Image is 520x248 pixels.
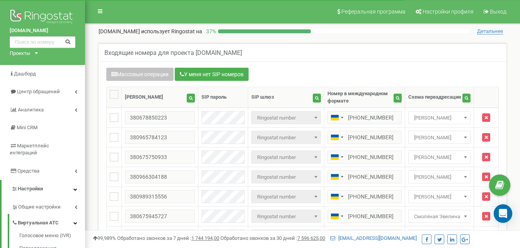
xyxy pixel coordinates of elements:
[12,214,85,230] a: Виртуальная АТС
[411,211,468,222] span: Смоляная Эвелина
[104,50,242,56] h5: Входящие номера для проекта [DOMAIN_NAME]
[254,192,318,202] span: Ringostat number
[251,131,321,144] span: Ringostat number
[17,89,60,94] span: Центр обращений
[330,235,417,241] a: [EMAIL_ADDRESS][DOMAIN_NAME]
[10,36,75,48] input: Поиск по номеру
[254,211,318,222] span: Ringostat number
[2,180,85,198] a: Настройки
[125,94,163,101] div: [PERSON_NAME]
[408,210,471,223] span: Смоляная Эвелина
[254,113,318,123] span: Ringostat number
[251,229,321,243] span: Ringostat number
[202,27,218,35] p: 37 %
[297,235,325,241] u: 7 596 625,00
[327,90,394,104] div: Номер в международном формате
[408,111,471,124] span: Мельник Ольга
[254,132,318,143] span: Ringostat number
[17,168,39,174] span: Средства
[408,151,471,164] span: Василенко Ксения
[341,9,406,15] span: Реферальная программа
[18,219,59,227] span: Виртуальная АТС
[328,210,346,222] div: Telephone country code
[251,190,321,203] span: Ringostat number
[19,232,85,241] a: Голосовое меню (IVR)
[251,94,274,101] div: SIP шлюз
[408,94,461,101] div: Схема переадресации
[411,192,468,202] span: Дегнера Мирослава
[408,190,471,203] span: Дегнера Мирослава
[141,28,202,34] span: использует Ringostat на
[408,170,471,183] span: Оверченко Тетяна
[408,229,471,243] span: Мельник Ольга
[93,235,116,241] span: 99,989%
[175,68,249,81] button: У меня нет SIP номеров
[411,172,468,183] span: Оверченко Тетяна
[251,111,321,124] span: Ringostat number
[198,87,248,108] th: SIP пароль
[254,172,318,183] span: Ringostat number
[328,131,346,144] div: Telephone country code
[477,28,503,34] span: Детальнее
[254,152,318,163] span: Ringostat number
[220,235,325,241] span: Обработано звонков за 30 дней :
[327,229,402,243] input: 050 123 4567
[17,125,38,130] span: Mini CRM
[328,190,346,203] div: Telephone country code
[18,186,43,192] span: Настройки
[191,235,219,241] u: 1 744 194,00
[106,68,174,81] button: Массовые операции
[10,27,75,34] a: [DOMAIN_NAME]
[12,198,85,214] a: Общие настройки
[18,204,61,211] span: Общие настройки
[327,151,402,164] input: 050 123 4567
[99,27,202,35] p: [DOMAIN_NAME]
[490,9,506,15] span: Выход
[251,210,321,223] span: Ringostat number
[117,235,219,241] span: Обработано звонков за 7 дней :
[327,111,402,124] input: 050 123 4567
[327,170,402,183] input: 050 123 4567
[328,151,346,163] div: Telephone country code
[328,171,346,183] div: Telephone country code
[411,132,468,143] span: Юнак Анна
[411,152,468,163] span: Василенко Ксения
[411,113,468,123] span: Мельник Ольга
[10,143,49,156] span: Маркетплейс интеграций
[14,71,36,77] span: Дашборд
[327,190,402,203] input: 050 123 4567
[423,9,474,15] span: Настройки профиля
[10,50,30,57] div: Проекты
[328,111,346,124] div: Telephone country code
[327,210,402,223] input: 050 123 4567
[408,131,471,144] span: Юнак Анна
[18,107,44,113] span: Аналитика
[10,8,75,27] img: Ringostat logo
[251,151,321,164] span: Ringostat number
[251,170,321,183] span: Ringostat number
[494,204,512,223] div: Open Intercom Messenger
[327,131,402,144] input: 050 123 4567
